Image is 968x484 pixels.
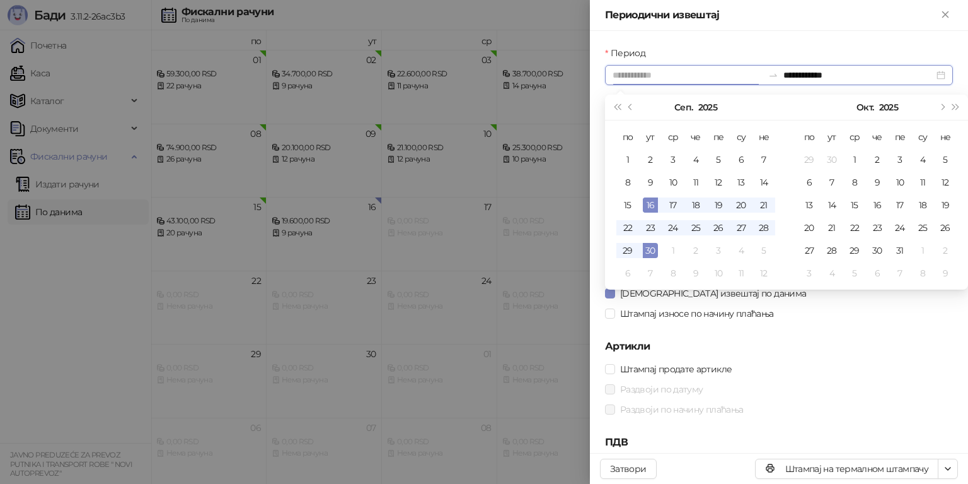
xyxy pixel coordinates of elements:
div: 2 [643,152,658,167]
td: 2025-09-14 [752,171,775,194]
div: 16 [870,198,885,213]
td: 2025-11-06 [866,262,889,285]
span: [DEMOGRAPHIC_DATA] извештај по данима [615,286,811,300]
button: Претходни месец (PageUp) [624,95,638,120]
td: 2025-10-07 [821,171,843,194]
td: 2025-09-21 [752,194,775,216]
div: Периодични извештај [605,8,938,23]
div: 11 [915,175,930,190]
div: 20 [802,220,817,235]
div: 8 [665,266,681,281]
button: Изабери годину [698,95,717,120]
td: 2025-10-24 [889,216,911,239]
td: 2025-10-08 [843,171,866,194]
div: 8 [847,175,862,190]
div: 8 [915,266,930,281]
div: 10 [892,175,907,190]
div: 17 [892,198,907,213]
div: 15 [620,198,635,213]
td: 2025-09-27 [730,216,752,239]
th: ср [662,126,684,148]
div: 9 [643,175,658,190]
div: 18 [688,198,703,213]
div: 5 [938,152,953,167]
div: 12 [711,175,726,190]
div: 7 [824,175,839,190]
div: 2 [688,243,703,258]
td: 2025-11-04 [821,262,843,285]
div: 1 [915,243,930,258]
input: Период [613,68,763,82]
div: 7 [756,152,771,167]
div: 8 [620,175,635,190]
div: 28 [824,243,839,258]
div: 10 [665,175,681,190]
td: 2025-09-28 [752,216,775,239]
th: по [616,126,639,148]
td: 2025-10-29 [843,239,866,262]
td: 2025-09-07 [752,148,775,171]
button: Изабери годину [879,95,898,120]
th: не [934,126,957,148]
div: 26 [711,220,726,235]
div: 7 [643,266,658,281]
th: пе [889,126,911,148]
div: 9 [688,266,703,281]
div: 12 [938,175,953,190]
span: Раздвоји по начину плаћања [615,403,748,416]
td: 2025-11-09 [934,262,957,285]
td: 2025-10-10 [707,262,730,285]
th: ср [843,126,866,148]
td: 2025-10-02 [684,239,707,262]
div: 3 [802,266,817,281]
td: 2025-09-25 [684,216,707,239]
th: су [730,126,752,148]
div: 4 [688,152,703,167]
td: 2025-10-07 [639,262,662,285]
button: Изабери месец [856,95,873,120]
span: Штампај износе по начину плаћања [615,307,779,321]
td: 2025-09-29 [616,239,639,262]
div: 3 [892,152,907,167]
td: 2025-09-30 [821,148,843,171]
td: 2025-10-02 [866,148,889,171]
div: 25 [688,220,703,235]
td: 2025-09-26 [707,216,730,239]
div: 19 [938,198,953,213]
td: 2025-10-05 [934,148,957,171]
td: 2025-09-22 [616,216,639,239]
td: 2025-09-12 [707,171,730,194]
td: 2025-10-31 [889,239,911,262]
div: 27 [802,243,817,258]
button: Изабери месец [674,95,693,120]
div: 26 [938,220,953,235]
td: 2025-09-13 [730,171,752,194]
td: 2025-11-07 [889,262,911,285]
div: 19 [711,198,726,213]
button: Close [938,8,953,23]
div: 29 [802,152,817,167]
h5: Артикли [605,339,953,354]
div: 22 [847,220,862,235]
td: 2025-10-06 [798,171,821,194]
th: по [798,126,821,148]
td: 2025-10-25 [911,216,934,239]
div: 30 [824,152,839,167]
td: 2025-10-12 [934,171,957,194]
td: 2025-10-21 [821,216,843,239]
th: су [911,126,934,148]
div: 24 [665,220,681,235]
td: 2025-10-01 [662,239,684,262]
td: 2025-11-05 [843,262,866,285]
th: пе [707,126,730,148]
td: 2025-09-17 [662,194,684,216]
div: 9 [870,175,885,190]
td: 2025-09-02 [639,148,662,171]
div: 2 [870,152,885,167]
div: 15 [847,198,862,213]
td: 2025-10-12 [752,262,775,285]
td: 2025-11-08 [911,262,934,285]
td: 2025-09-03 [662,148,684,171]
td: 2025-09-06 [730,148,752,171]
td: 2025-11-01 [911,239,934,262]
